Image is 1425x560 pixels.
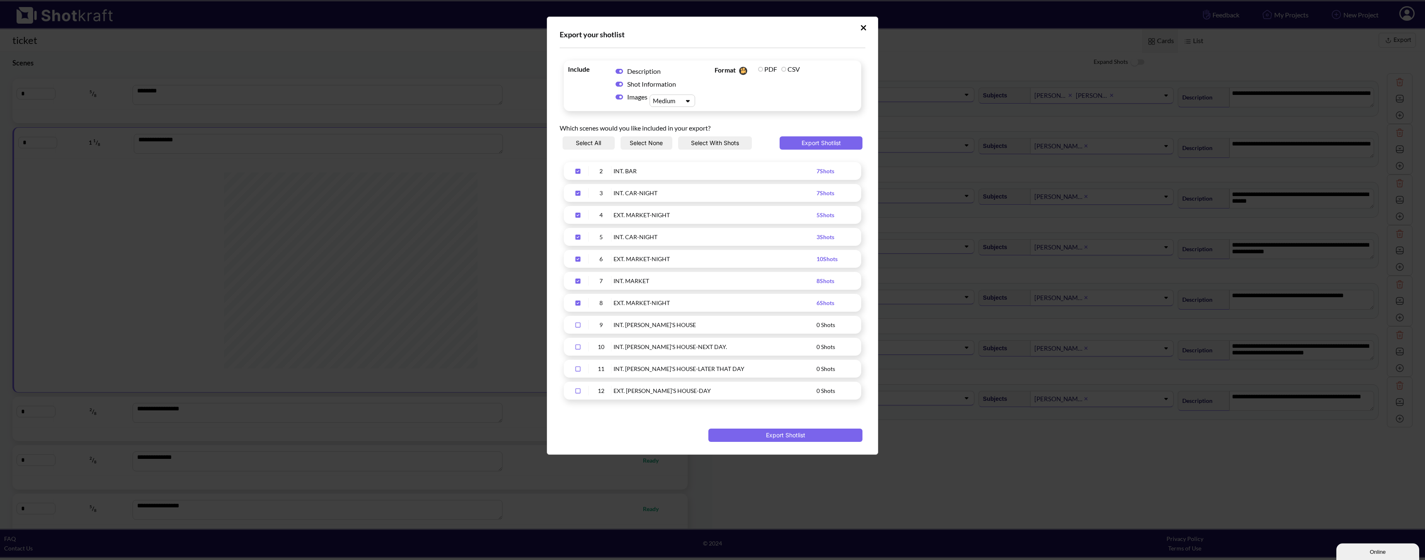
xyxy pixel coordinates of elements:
span: Images [627,92,650,101]
span: Include [568,65,609,73]
div: 5 [591,232,611,242]
div: 8 [591,298,611,308]
div: Export your shotlist [560,29,865,39]
div: Upload Script [547,17,878,455]
div: 11 [591,364,611,373]
div: INT. CAR-NIGHT [613,232,816,242]
div: INT. BAR [613,166,816,176]
label: CSV [781,65,800,73]
div: INT. [PERSON_NAME]'S HOUSE-NEXT DAY. [613,342,816,352]
button: Select All [563,136,615,150]
div: EXT. MARKET-NIGHT [613,254,816,264]
span: Format [715,65,756,77]
span: 6 Shots [816,299,834,306]
span: 0 Shots [816,343,835,350]
span: Shot Information [627,80,676,88]
span: 7 Shots [816,167,834,175]
span: 0 Shots [816,387,835,394]
img: Camera Icon [737,65,749,77]
div: 3 [591,188,611,198]
iframe: chat widget [1336,542,1421,560]
div: 2 [591,166,611,176]
div: EXT. [PERSON_NAME]'S HOUSE-DAY [613,386,816,395]
div: 4 [591,210,611,220]
span: 0 Shots [816,321,835,328]
span: 3 Shots [816,233,834,240]
div: 6 [591,254,611,264]
span: 10 Shots [816,255,838,262]
div: 7 [591,276,611,286]
div: INT. CAR-NIGHT [613,188,816,198]
span: Description [627,67,661,75]
div: INT. [PERSON_NAME]'S HOUSE-LATER THAT DAY [613,364,816,373]
button: Export Shotlist [708,429,862,442]
button: Export Shotlist [780,136,862,150]
div: EXT. MARKET-NIGHT [613,210,816,220]
div: 9 [591,320,611,330]
label: PDF [758,65,777,73]
div: INT. [PERSON_NAME]'S HOUSE [613,320,816,330]
span: 7 Shots [816,189,834,196]
span: 8 Shots [816,277,834,284]
div: 10 [591,342,611,352]
div: 12 [591,386,611,395]
span: 0 Shots [816,365,835,372]
span: 5 Shots [816,211,834,218]
button: Select None [621,136,673,150]
div: INT. MARKET [613,276,816,286]
div: Which scenes would you like included in your export? [560,115,865,136]
div: EXT. MARKET-NIGHT [613,298,816,308]
button: Select With Shots [678,136,752,150]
